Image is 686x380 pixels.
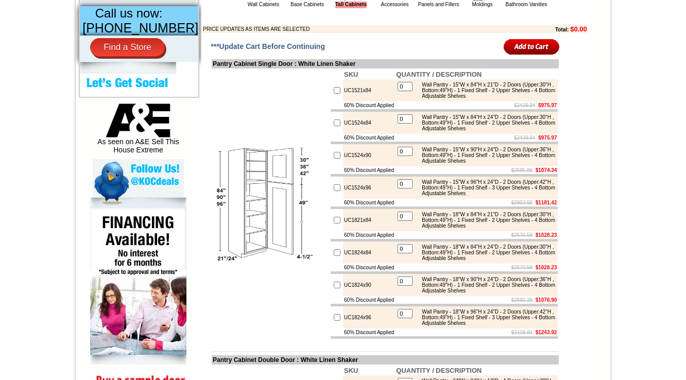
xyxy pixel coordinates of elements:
div: Wall Pantry - 18"W x 90"H x 24"D - 2 Doors (Upper:36"H , Bottom:49"H) - 1 Fixed Shelf - 2 Upper S... [417,277,555,293]
td: UC1824x90 [343,274,395,296]
b: Price Sheet View in PDF Format [12,4,83,10]
span: ***Update Cart Before Continuing [211,42,325,50]
b: $1076.90 [536,297,557,303]
td: [PERSON_NAME] White Shaker [89,47,120,58]
div: Wall Pantry - 18"W x 84"H x 21"D - 2 Doors (Upper:30"H , Bottom:49"H) - 1 Fixed Shelf - 2 Upper S... [417,212,555,229]
b: $1074.34 [536,167,557,173]
a: Find a Store [90,38,165,57]
div: As seen on A&E Sell This House Extreme [93,103,184,159]
td: 60% Discount Applied [343,264,395,271]
td: Pantry Cabinet Single Door : White Linen Shaker [212,59,559,68]
b: $1181.42 [536,200,557,205]
td: [PERSON_NAME] Yellow Walnut [56,47,87,58]
b: QUANTITY / DESCRIPTION [396,71,482,78]
div: Wall Pantry - 15"W x 84"H x 24"D - 2 Doors (Upper:30"H , Bottom:49"H) - 1 Fixed Shelf - 2 Upper S... [417,114,555,131]
td: UC1824x96 [343,306,395,329]
img: Pantry Cabinet Single Door [213,146,329,262]
td: 60% Discount Applied [343,329,395,336]
td: Pantry Cabinet Double Door : White Linen Shaker [212,355,559,365]
td: Beachwood Oak Shaker [149,47,175,58]
a: Bathroom Vanities [506,2,547,7]
td: 60% Discount Applied [343,296,395,304]
td: Alabaster Shaker [28,47,54,57]
b: SKU [344,367,358,374]
span: Call us now: [95,6,163,20]
span: [PHONE_NUMBER] [82,21,198,35]
td: 60% Discount Applied [343,199,395,206]
td: 60% Discount Applied [343,101,395,109]
td: UC1821x84 [343,209,395,231]
td: PRICE UPDATES AS ITEMS ARE SELECTED [203,25,499,33]
div: Wall Pantry - 15"W x 96"H x 24"D - 2 Doors (Upper:42"H , Bottom:49"H) - 1 Fixed Shelf - 3 Upper S... [417,179,555,196]
s: $2685.86 [511,167,533,173]
td: UC1521x84 [343,79,395,101]
a: Wall Cabinets [248,2,279,7]
a: Price Sheet View in PDF Format [12,2,83,10]
s: $3109.81 [511,330,533,335]
a: Tall Cabinets [335,2,367,8]
a: Moldings [472,2,492,7]
b: Total: [555,27,569,32]
td: 60% Discount Applied [343,134,395,142]
s: $2953.55 [511,200,533,205]
b: $1028.23 [536,265,557,270]
img: pdf.png [2,3,10,11]
s: $2570.59 [511,265,533,270]
div: Wall Pantry - 15"W x 90"H x 24"D - 2 Doors (Upper:36"H , Bottom:49"H) - 1 Fixed Shelf - 2 Upper S... [417,147,555,164]
b: $0.00 [570,25,587,33]
div: Wall Pantry - 18"W x 96"H x 24"D - 2 Doors (Upper:42"H , Bottom:49"H) - 1 Fixed Shelf - 3 Upper S... [417,309,555,326]
td: UC1524x84 [343,112,395,134]
b: QUANTITY / DESCRIPTION [396,367,482,374]
div: Wall Pantry - 18"W x 84"H x 24"D - 2 Doors (Upper:30"H , Bottom:49"H) - 1 Fixed Shelf - 2 Upper S... [417,244,555,261]
s: $2439.94 [514,135,536,141]
td: UC1524x96 [343,177,395,199]
td: 60% Discount Applied [343,166,395,174]
b: $1243.92 [536,330,557,335]
td: UC1524x90 [343,144,395,166]
b: $975.97 [538,135,557,141]
a: Accessories [381,2,409,7]
s: $2570.59 [511,232,533,238]
td: 60% Discount Applied [343,231,395,239]
s: $2439.94 [514,102,536,108]
b: $1028.23 [536,232,557,238]
input: Add to Cart [504,38,560,55]
s: $2692.26 [511,297,533,303]
td: Bellmonte Maple [177,47,203,57]
b: SKU [344,71,358,78]
b: $975.97 [538,102,557,108]
div: Wall Pantry - 15"W x 84"H x 21"D - 2 Doors (Upper:30"H , Bottom:49"H) - 1 Fixed Shelf - 2 Upper S... [417,82,555,99]
td: UC1824x84 [343,241,395,264]
a: Panels and Fillers [418,2,459,7]
a: Base Cabinets [290,2,324,7]
td: Baycreek Gray [121,47,147,57]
